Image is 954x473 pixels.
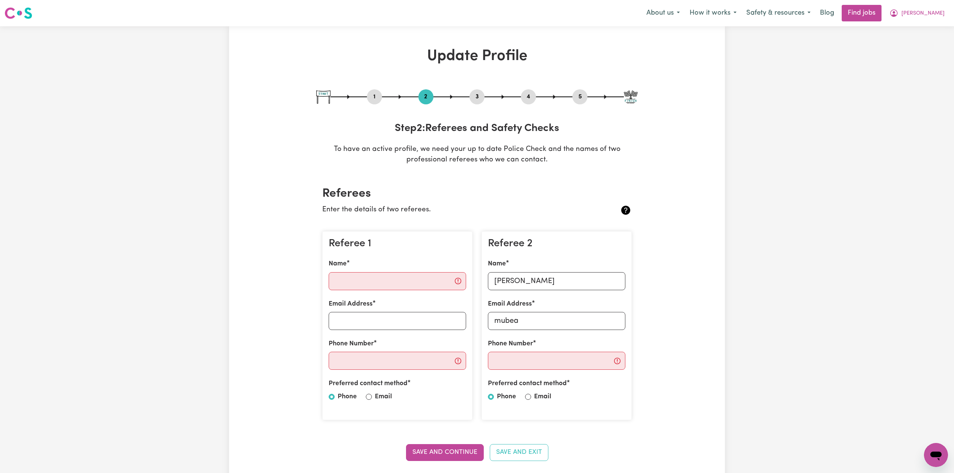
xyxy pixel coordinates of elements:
span: [PERSON_NAME] [901,9,945,18]
button: Go to step 5 [572,92,587,102]
a: Careseekers logo [5,5,32,22]
label: Preferred contact method [329,379,408,389]
button: About us [642,5,685,21]
button: Save and Exit [490,444,548,461]
iframe: Button to launch messaging window [924,443,948,467]
button: Save and Continue [406,444,484,461]
h3: Step 2 : Referees and Safety Checks [316,122,638,135]
label: Preferred contact method [488,379,567,389]
h1: Update Profile [316,47,638,65]
button: Go to step 4 [521,92,536,102]
label: Email Address [488,299,532,309]
p: Enter the details of two referees. [322,205,580,215]
button: Go to step 2 [418,92,433,102]
label: Phone Number [488,339,533,349]
label: Phone [497,392,516,402]
label: Name [488,259,506,269]
h3: Referee 2 [488,238,625,250]
label: Email Address [329,299,373,309]
label: Phone [338,392,357,402]
label: Name [329,259,347,269]
p: To have an active profile, we need your up to date Police Check and the names of two professional... [316,144,638,166]
button: Safety & resources [741,5,815,21]
a: Blog [815,5,839,21]
img: Careseekers logo [5,6,32,20]
button: Go to step 3 [469,92,485,102]
label: Phone Number [329,339,374,349]
h3: Referee 1 [329,238,466,250]
h2: Referees [322,187,632,201]
a: Find jobs [842,5,882,21]
button: Go to step 1 [367,92,382,102]
button: How it works [685,5,741,21]
label: Email [375,392,392,402]
button: My Account [885,5,949,21]
label: Email [534,392,551,402]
